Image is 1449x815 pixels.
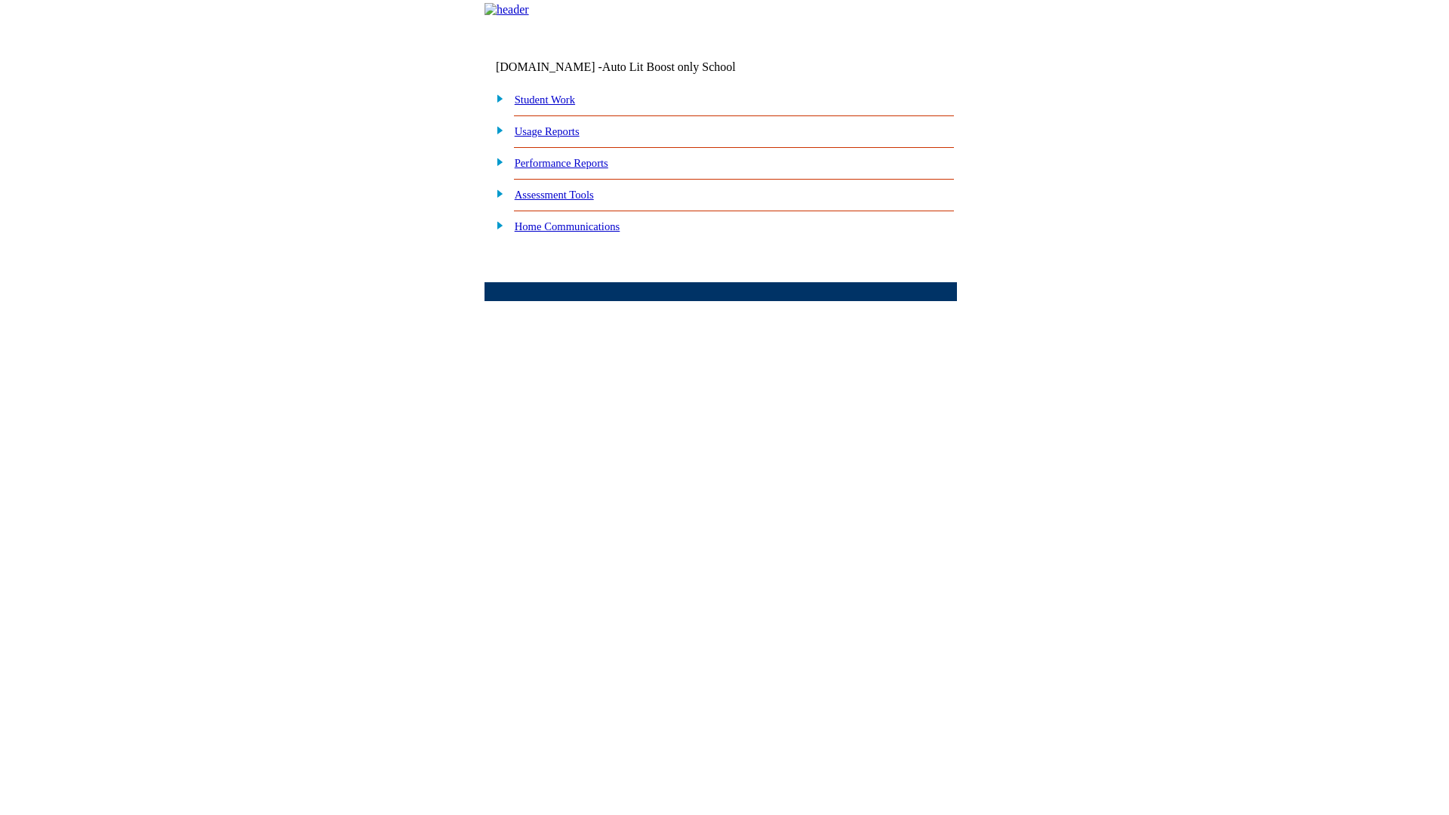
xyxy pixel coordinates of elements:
[488,123,504,137] img: plus.gif
[515,125,580,137] a: Usage Reports
[496,60,774,74] td: [DOMAIN_NAME] -
[515,220,620,232] a: Home Communications
[515,189,594,201] a: Assessment Tools
[515,94,575,106] a: Student Work
[602,60,736,73] nobr: Auto Lit Boost only School
[488,218,504,232] img: plus.gif
[488,155,504,168] img: plus.gif
[488,91,504,105] img: plus.gif
[515,157,608,169] a: Performance Reports
[485,3,529,17] img: header
[488,186,504,200] img: plus.gif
